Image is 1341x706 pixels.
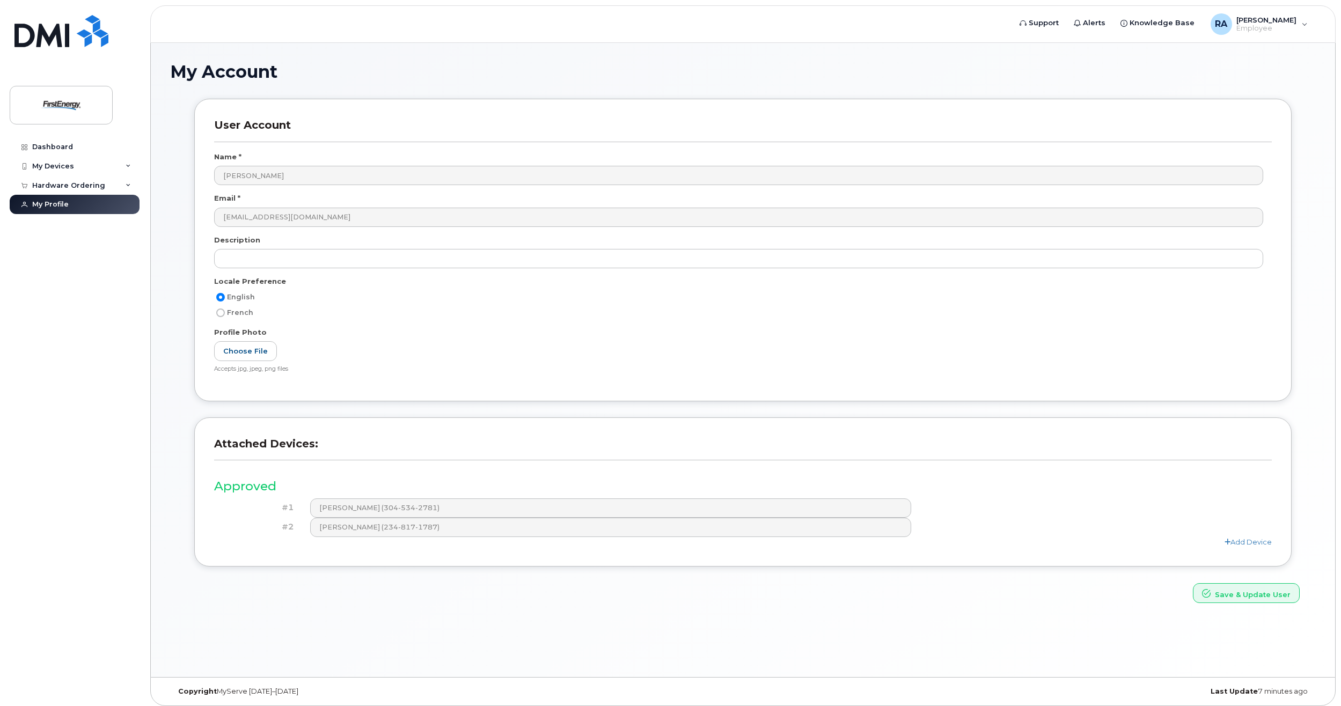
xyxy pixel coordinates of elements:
h3: User Account [214,119,1272,142]
strong: Copyright [178,687,217,695]
h1: My Account [170,62,1316,81]
label: Description [214,235,260,245]
div: Accepts jpg, jpeg, png files [214,365,1263,373]
h3: Attached Devices: [214,437,1272,460]
label: Profile Photo [214,327,267,337]
div: MyServe [DATE]–[DATE] [170,687,552,696]
input: English [216,293,225,301]
label: Email * [214,193,240,203]
h3: Approved [214,480,1272,493]
label: Locale Preference [214,276,286,286]
h4: #1 [222,503,294,512]
a: Add Device [1225,538,1272,546]
strong: Last Update [1211,687,1258,695]
span: English [227,293,255,301]
input: French [216,308,225,317]
span: French [227,308,253,317]
button: Save & Update User [1193,583,1300,603]
div: 7 minutes ago [934,687,1316,696]
label: Name * [214,152,241,162]
h4: #2 [222,523,294,532]
label: Choose File [214,341,277,361]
